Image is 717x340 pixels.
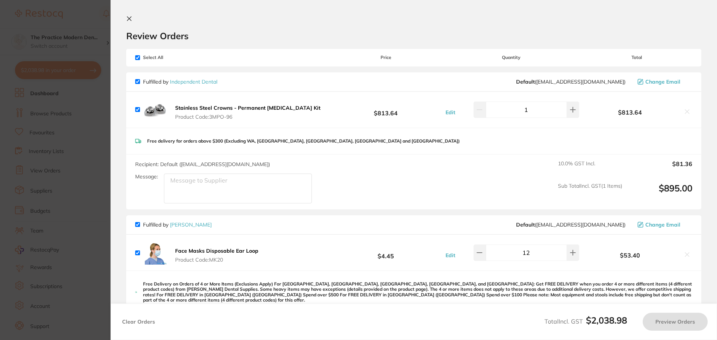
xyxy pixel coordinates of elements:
[175,114,320,120] span: Product Code: 3MPO-96
[120,313,157,331] button: Clear Orders
[173,105,323,120] button: Stainless Steel Crowns - Permanent [MEDICAL_DATA] Kit Product Code:3MPO-96
[135,55,210,60] span: Select All
[147,138,460,144] p: Free delivery for orders above $300 (Excluding WA, [GEOGRAPHIC_DATA], [GEOGRAPHIC_DATA], [GEOGRAP...
[175,105,320,111] b: Stainless Steel Crowns - Permanent [MEDICAL_DATA] Kit
[516,79,626,85] span: orders@independentdental.com.au
[645,222,680,228] span: Change Email
[635,221,692,228] button: Change Email
[628,183,692,203] output: $895.00
[558,183,622,203] span: Sub Total Incl. GST ( 1 Items)
[143,222,212,228] p: Fulfilled by
[143,79,217,85] p: Fulfilled by
[330,246,441,260] b: $4.45
[581,252,679,259] b: $53.40
[170,221,212,228] a: [PERSON_NAME]
[135,174,158,180] label: Message:
[558,160,622,177] span: 10.0 % GST Incl.
[645,79,680,85] span: Change Email
[330,103,441,116] b: $813.64
[173,247,261,263] button: Face Masks Disposable Ear Loop Product Code:MK20
[586,315,627,326] b: $2,038.98
[170,78,217,85] a: Independent Dental
[175,257,258,263] span: Product Code: MK20
[443,109,457,116] button: Edit
[516,78,535,85] b: Default
[330,55,441,60] span: Price
[628,160,692,177] output: $81.36
[143,281,692,303] p: Free Delivery on Orders of 4 or More Items (Exclusions Apply) For [GEOGRAPHIC_DATA], [GEOGRAPHIC_...
[135,161,270,168] span: Recipient: Default ( [EMAIL_ADDRESS][DOMAIN_NAME] )
[643,313,708,331] button: Preview Orders
[143,98,167,122] img: aWVjOWx4NA
[143,241,167,265] img: MWNlbzFjMQ
[516,221,535,228] b: Default
[175,247,258,254] b: Face Masks Disposable Ear Loop
[581,109,679,116] b: $813.64
[442,55,581,60] span: Quantity
[544,318,627,325] span: Total Incl. GST
[443,252,457,259] button: Edit
[126,30,701,41] h2: Review Orders
[581,55,692,60] span: Total
[516,222,626,228] span: save@adamdental.com.au
[635,78,692,85] button: Change Email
